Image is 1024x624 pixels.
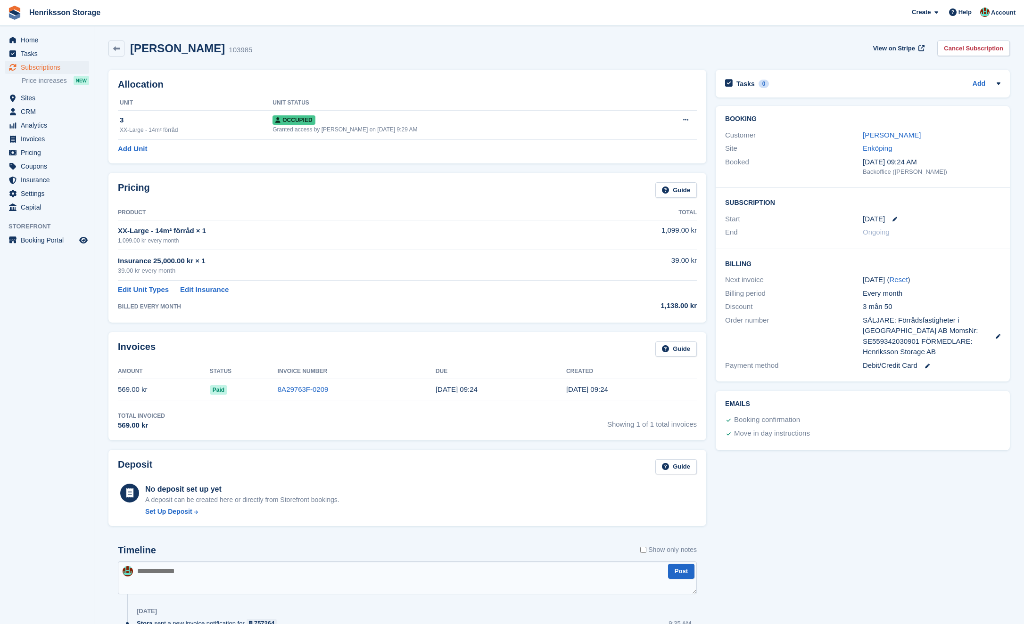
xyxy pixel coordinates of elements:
span: Settings [21,187,77,200]
div: [DATE] ( ) [863,275,1000,285]
a: menu [5,173,89,186]
span: Occupied [273,115,315,125]
th: Created [566,364,697,379]
div: Every month [863,288,1000,299]
a: Add [973,79,985,89]
span: Account [991,8,1016,17]
div: No deposit set up yet [145,484,339,495]
h2: Pricing [118,182,150,198]
div: Start [725,214,863,225]
div: 0 [759,80,769,88]
th: Total [554,205,697,220]
a: [PERSON_NAME] [863,131,921,139]
span: Analytics [21,119,77,132]
time: 2025-08-28 07:24:27 UTC [566,385,608,393]
span: Create [912,8,931,17]
a: View on Stripe [869,41,926,56]
div: Move in day instructions [734,428,810,439]
h2: Billing [725,259,1000,268]
a: Preview store [78,235,89,246]
a: Edit Unit Types [118,284,169,295]
a: 8A29763F-0209 [278,385,329,393]
td: 39.00 kr [554,250,697,281]
th: Amount [118,364,210,379]
span: View on Stripe [873,44,915,53]
span: Booking Portal [21,234,77,247]
th: Due [436,364,566,379]
div: [DATE] [137,608,157,615]
h2: Deposit [118,459,152,475]
div: NEW [74,76,89,85]
div: Booked [725,157,863,177]
div: Booking confirmation [734,414,800,426]
div: Backoffice ([PERSON_NAME]) [863,167,1000,177]
div: XX-Large - 14m² förråd [120,126,273,134]
label: Show only notes [640,545,697,555]
a: menu [5,201,89,214]
span: CRM [21,105,77,118]
span: Paid [210,385,227,395]
a: Henriksson Storage [25,5,104,20]
h2: Subscription [725,197,1000,207]
div: 39.00 kr every month [118,266,554,276]
th: Status [210,364,278,379]
div: 3 mån 50 [863,301,1000,312]
div: End [725,227,863,238]
div: Order number [725,315,863,357]
img: Isak Martinelle [980,8,990,17]
span: Insurance [21,173,77,186]
a: menu [5,33,89,47]
span: Help [958,8,972,17]
a: Set Up Deposit [145,507,339,517]
span: Coupons [21,160,77,173]
h2: Invoices [118,341,156,357]
div: Payment method [725,360,863,371]
span: Capital [21,201,77,214]
a: Enköping [863,144,892,152]
a: Guide [655,459,697,475]
a: menu [5,91,89,105]
a: menu [5,105,89,118]
th: Product [118,205,554,220]
div: 103985 [229,45,252,56]
div: 3 [120,115,273,126]
span: Ongoing [863,228,890,236]
a: Guide [655,182,697,198]
a: menu [5,146,89,159]
span: SÄLJARE: Förrådsfastigheter i [GEOGRAPHIC_DATA] AB MomsNr: SE559342030901 FÖRMEDLARE: Henriksson ... [863,315,986,357]
h2: Timeline [118,545,156,556]
div: Set Up Deposit [145,507,192,517]
h2: Allocation [118,79,697,90]
div: Next invoice [725,275,863,285]
td: 1,099.00 kr [554,220,697,250]
div: [DATE] 09:24 AM [863,157,1000,168]
span: Sites [21,91,77,105]
img: stora-icon-8386f47178a22dfd0bd8f6a31ec36ba5ce8667c1dd55bd0f319d3a0aa187defe.svg [8,6,22,20]
a: menu [5,132,89,146]
button: Post [668,564,694,579]
a: Reset [889,276,908,284]
a: menu [5,160,89,173]
th: Unit [118,96,273,111]
div: BILLED EVERY MONTH [118,302,554,311]
span: Home [21,33,77,47]
h2: [PERSON_NAME] [130,42,225,55]
div: Site [725,143,863,154]
a: menu [5,187,89,200]
h2: Tasks [736,80,755,88]
a: Cancel Subscription [937,41,1010,56]
a: Add Unit [118,144,147,154]
span: Storefront [8,222,94,231]
span: Tasks [21,47,77,60]
img: Isak Martinelle [123,566,133,576]
a: menu [5,234,89,247]
a: Price increases NEW [22,75,89,86]
time: 2025-08-27 23:00:00 UTC [863,214,885,225]
div: Insurance 25,000.00 kr × 1 [118,256,554,267]
a: menu [5,119,89,132]
td: 569.00 kr [118,379,210,400]
time: 2025-08-29 07:24:27 UTC [436,385,478,393]
span: Pricing [21,146,77,159]
span: Subscriptions [21,61,77,74]
p: A deposit can be created here or directly from Storefront bookings. [145,495,339,505]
